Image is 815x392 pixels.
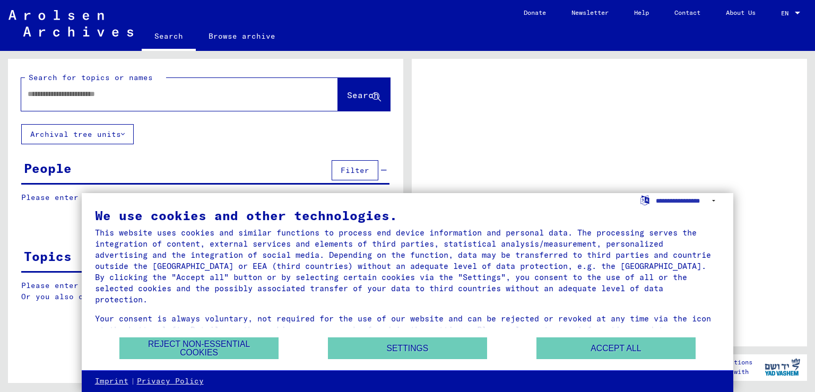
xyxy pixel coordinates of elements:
[119,337,279,359] button: Reject non-essential cookies
[95,313,721,346] div: Your consent is always voluntary, not required for the use of our website and can be rejected or ...
[95,227,721,305] div: This website uses cookies and similar functions to process end device information and personal da...
[21,280,390,302] p: Please enter a search term or set filters to get results. Or you also can browse the manually.
[762,354,802,380] img: yv_logo.png
[196,23,288,49] a: Browse archive
[142,23,196,51] a: Search
[781,10,793,17] span: EN
[338,78,390,111] button: Search
[328,337,487,359] button: Settings
[137,376,204,387] a: Privacy Policy
[24,159,72,178] div: People
[8,10,133,37] img: Arolsen_neg.svg
[95,376,128,387] a: Imprint
[24,247,72,266] div: Topics
[536,337,696,359] button: Accept all
[21,192,389,203] p: Please enter a search term or set filters to get results.
[29,73,153,82] mat-label: Search for topics or names
[95,209,721,222] div: We use cookies and other technologies.
[21,124,134,144] button: Archival tree units
[332,160,378,180] button: Filter
[347,90,379,100] span: Search
[341,165,369,175] span: Filter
